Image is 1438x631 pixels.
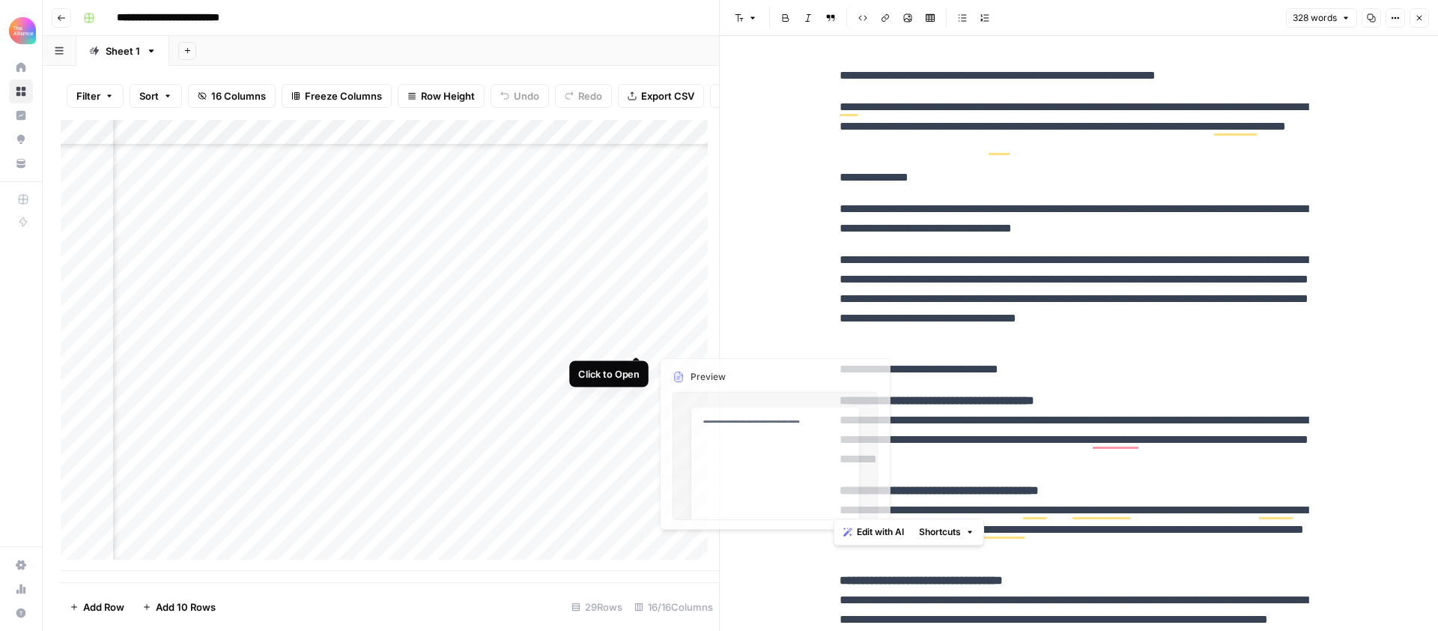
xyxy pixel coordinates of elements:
a: Usage [9,577,33,601]
button: Add 10 Rows [133,595,225,619]
span: Sort [139,88,159,103]
span: Redo [578,88,602,103]
button: Freeze Columns [282,84,392,108]
span: 328 words [1293,11,1337,25]
span: Freeze Columns [305,88,382,103]
button: Help + Support [9,601,33,625]
span: Add 10 Rows [156,600,216,615]
button: Row Height [398,84,485,108]
button: Redo [555,84,612,108]
button: Sort [130,84,182,108]
a: Your Data [9,151,33,175]
a: Home [9,55,33,79]
span: 16 Columns [211,88,266,103]
button: Undo [491,84,549,108]
span: Add Row [83,600,124,615]
span: Export CSV [641,88,694,103]
span: Undo [514,88,539,103]
button: 16 Columns [188,84,276,108]
a: Sheet 1 [76,36,169,66]
div: Sheet 1 [106,43,140,58]
a: Settings [9,553,33,577]
a: Insights [9,103,33,127]
div: Click to Open [578,366,640,381]
span: Edit with AI [857,525,904,539]
div: 29 Rows [565,595,628,619]
button: Edit with AI [837,522,910,542]
img: Alliance Logo [9,17,36,44]
a: Opportunities [9,127,33,151]
div: 16/16 Columns [628,595,719,619]
span: Row Height [421,88,475,103]
button: Export CSV [618,84,704,108]
button: 328 words [1286,8,1357,28]
span: Filter [76,88,100,103]
button: Shortcuts [913,522,980,542]
span: Shortcuts [919,525,961,539]
button: Workspace: Alliance [9,12,33,49]
a: Browse [9,79,33,103]
button: Filter [67,84,124,108]
button: Add Row [61,595,133,619]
